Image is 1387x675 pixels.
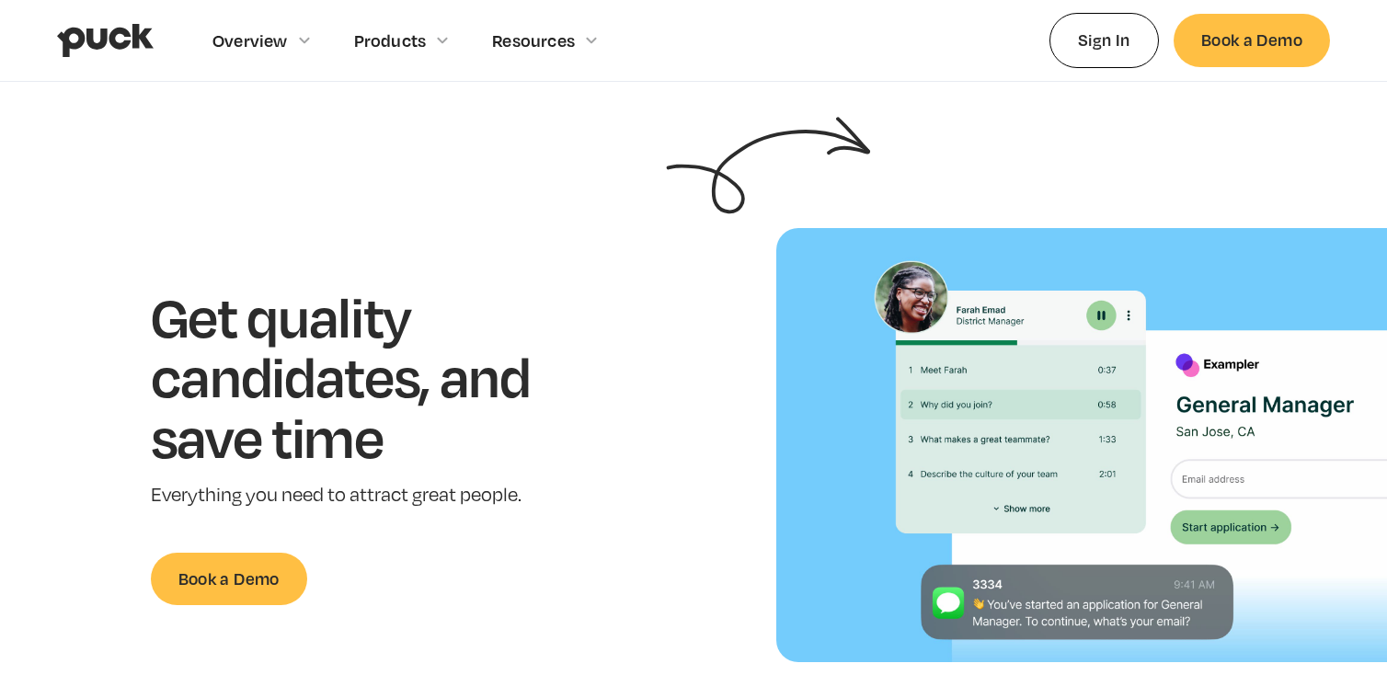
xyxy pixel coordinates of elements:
[1049,13,1159,67] a: Sign In
[151,482,588,509] p: Everything you need to attract great people.
[354,30,427,51] div: Products
[1174,14,1330,66] a: Book a Demo
[151,286,588,467] h1: Get quality candidates, and save time
[151,553,307,605] a: Book a Demo
[212,30,288,51] div: Overview
[492,30,575,51] div: Resources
